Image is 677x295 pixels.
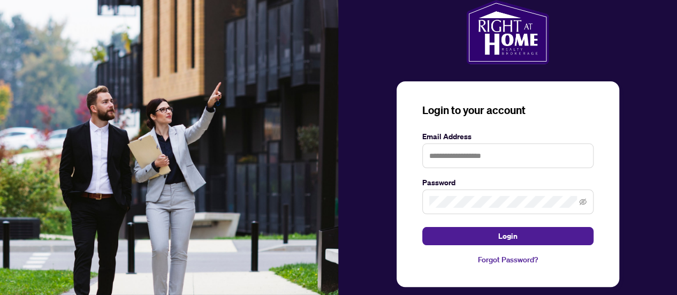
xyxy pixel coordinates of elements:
[498,228,518,245] span: Login
[422,177,594,188] label: Password
[422,131,594,142] label: Email Address
[422,227,594,245] button: Login
[422,103,594,118] h3: Login to your account
[422,254,594,266] a: Forgot Password?
[579,198,587,206] span: eye-invisible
